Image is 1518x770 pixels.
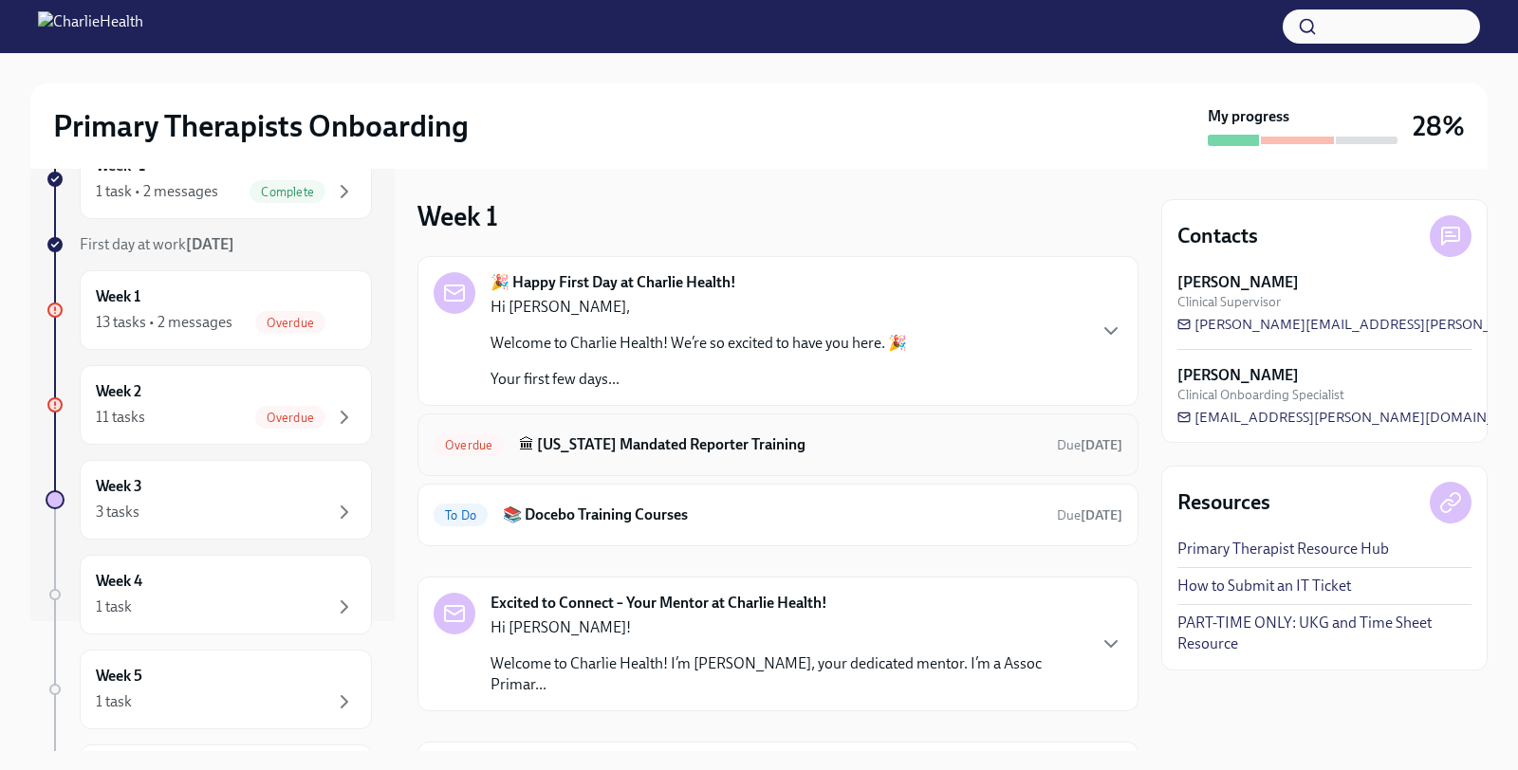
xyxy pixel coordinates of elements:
[1057,437,1122,453] span: Due
[1177,272,1299,293] strong: [PERSON_NAME]
[96,381,141,402] h6: Week 2
[46,234,372,255] a: First day at work[DATE]
[1081,437,1122,453] strong: [DATE]
[96,286,140,307] h6: Week 1
[1177,222,1258,250] h4: Contacts
[46,365,372,445] a: Week 211 tasksOverdue
[46,139,372,219] a: Week -11 task • 2 messagesComplete
[434,508,488,522] span: To Do
[46,555,372,634] a: Week 41 task
[1057,507,1122,523] span: Due
[1177,365,1299,386] strong: [PERSON_NAME]
[519,434,1042,455] h6: 🏛 [US_STATE] Mandated Reporter Training
[434,438,504,452] span: Overdue
[491,369,907,390] p: Your first few days...
[491,653,1084,695] p: Welcome to Charlie Health! I’m [PERSON_NAME], your dedicated mentor. I’m a Assoc Primar...
[434,500,1122,530] a: To Do📚 Docebo Training CoursesDue[DATE]
[1177,293,1281,311] span: Clinical Supervisor
[1057,506,1122,524] span: August 26th, 2025 09:00
[53,107,469,145] h2: Primary Therapists Onboarding
[96,502,139,522] div: 3 tasks
[1208,106,1289,127] strong: My progress
[255,316,325,330] span: Overdue
[491,272,736,293] strong: 🎉 Happy First Day at Charlie Health!
[96,691,132,712] div: 1 task
[1413,109,1465,143] h3: 28%
[38,11,143,42] img: CharlieHealth
[491,593,827,614] strong: Excited to Connect – Your Mentor at Charlie Health!
[250,185,325,199] span: Complete
[434,430,1122,460] a: Overdue🏛 [US_STATE] Mandated Reporter TrainingDue[DATE]
[96,181,218,202] div: 1 task • 2 messages
[96,666,142,687] h6: Week 5
[1057,436,1122,454] span: August 22nd, 2025 09:00
[96,312,232,333] div: 13 tasks • 2 messages
[491,617,1084,638] p: Hi [PERSON_NAME]!
[96,407,145,428] div: 11 tasks
[255,411,325,425] span: Overdue
[1177,539,1389,559] a: Primary Therapist Resource Hub
[46,460,372,540] a: Week 33 tasks
[80,235,234,253] span: First day at work
[503,504,1042,525] h6: 📚 Docebo Training Courses
[46,270,372,350] a: Week 113 tasks • 2 messagesOverdue
[46,650,372,729] a: Week 51 task
[491,333,907,354] p: Welcome to Charlie Health! We’re so excited to have you here. 🎉
[1177,488,1270,517] h4: Resources
[96,596,132,617] div: 1 task
[1177,386,1344,404] span: Clinical Onboarding Specialist
[96,571,142,592] h6: Week 4
[96,476,142,497] h6: Week 3
[491,297,907,318] p: Hi [PERSON_NAME],
[1177,576,1351,596] a: How to Submit an IT Ticket
[417,199,498,233] h3: Week 1
[1177,613,1472,654] a: PART-TIME ONLY: UKG and Time Sheet Resource
[186,235,234,253] strong: [DATE]
[1081,507,1122,523] strong: [DATE]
